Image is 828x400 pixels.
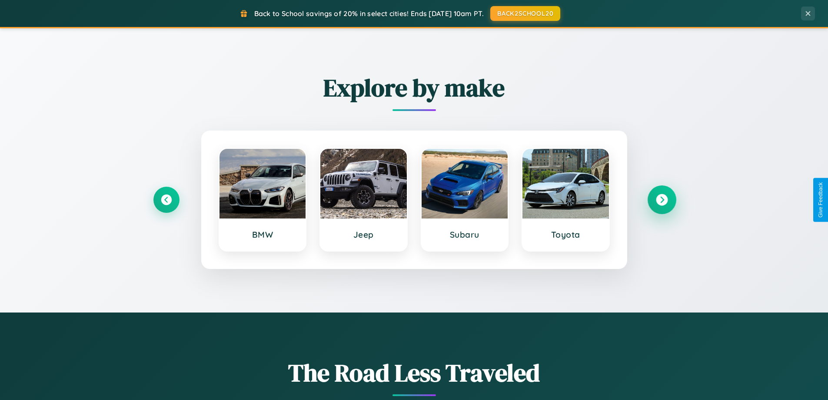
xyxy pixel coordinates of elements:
[531,229,600,240] h3: Toyota
[153,71,675,104] h2: Explore by make
[254,9,484,18] span: Back to School savings of 20% in select cities! Ends [DATE] 10am PT.
[329,229,398,240] h3: Jeep
[153,356,675,390] h1: The Road Less Traveled
[490,6,560,21] button: BACK2SCHOOL20
[430,229,499,240] h3: Subaru
[818,182,824,218] div: Give Feedback
[228,229,297,240] h3: BMW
